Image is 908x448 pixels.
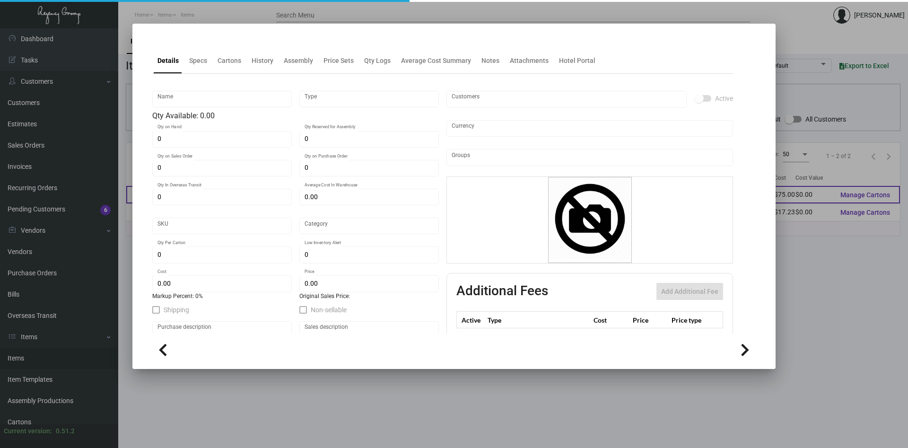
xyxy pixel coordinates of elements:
[364,56,391,66] div: Qty Logs
[157,56,179,66] div: Details
[323,56,354,66] div: Price Sets
[656,283,723,300] button: Add Additional Fee
[669,312,712,328] th: Price type
[457,312,486,328] th: Active
[401,56,471,66] div: Average Cost Summary
[4,426,52,436] div: Current version:
[591,312,630,328] th: Cost
[661,288,718,295] span: Add Additional Fee
[485,312,591,328] th: Type
[456,283,548,300] h2: Additional Fees
[452,96,682,103] input: Add new..
[152,110,439,122] div: Qty Available: 0.00
[218,56,241,66] div: Cartons
[715,93,733,104] span: Active
[252,56,273,66] div: History
[164,304,189,316] span: Shipping
[189,56,207,66] div: Specs
[452,154,728,161] input: Add new..
[56,426,75,436] div: 0.51.2
[284,56,313,66] div: Assembly
[481,56,499,66] div: Notes
[311,304,347,316] span: Non-sellable
[510,56,549,66] div: Attachments
[559,56,595,66] div: Hotel Portal
[630,312,669,328] th: Price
